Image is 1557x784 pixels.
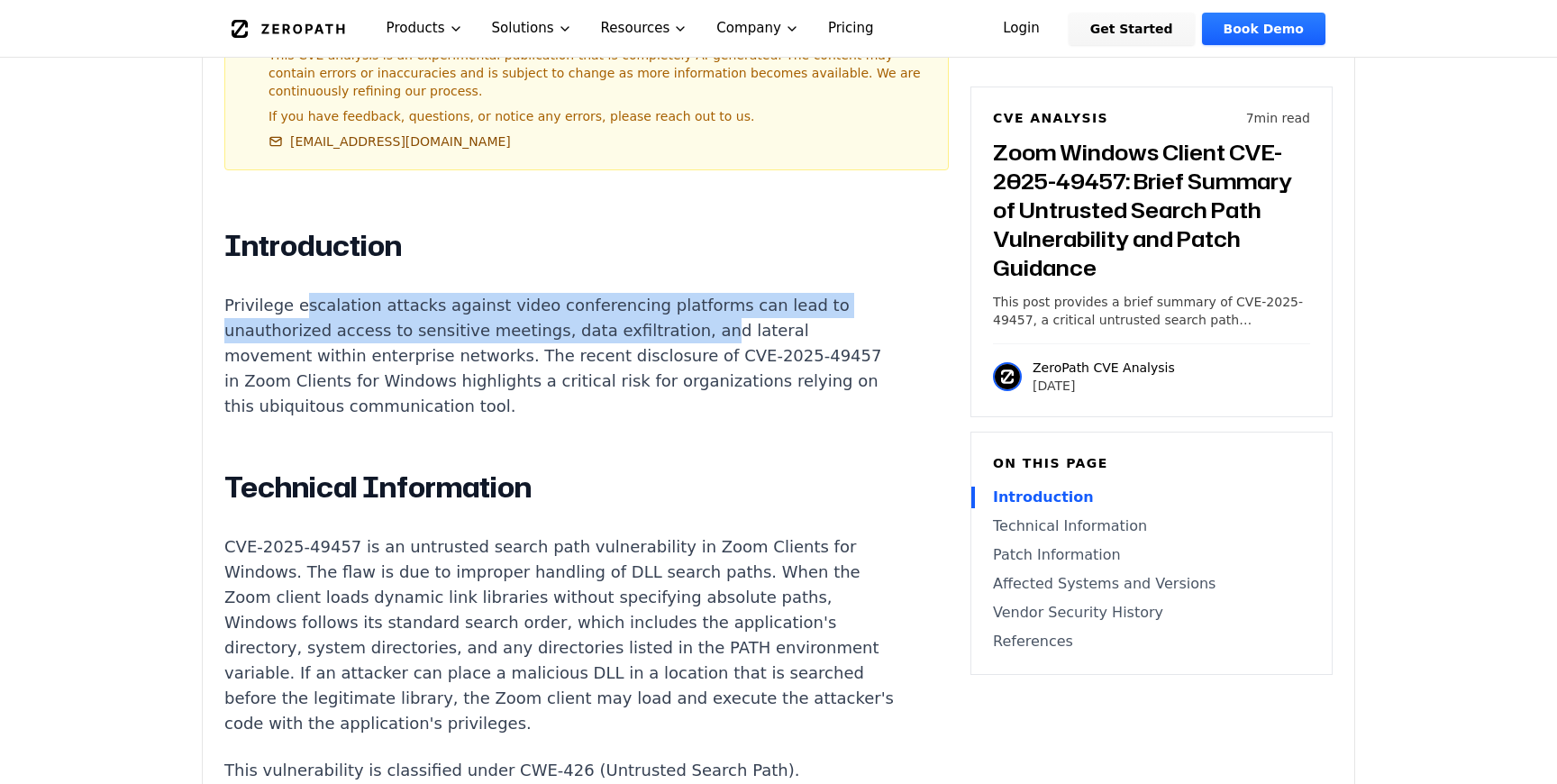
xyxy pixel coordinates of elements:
p: ZeroPath CVE Analysis [1033,359,1175,377]
a: [EMAIL_ADDRESS][DOMAIN_NAME] [269,132,511,150]
h6: CVE Analysis [993,109,1108,127]
a: Introduction [993,487,1310,508]
a: Book Demo [1202,13,1325,45]
a: Vendor Security History [993,602,1310,624]
p: CVE-2025-49457 is an untrusted search path vulnerability in Zoom Clients for Windows. The flaw is... [224,534,895,736]
h3: Zoom Windows Client CVE-2025-49457: Brief Summary of Untrusted Search Path Vulnerability and Patc... [993,138,1310,282]
p: 7 min read [1246,109,1310,127]
a: Patch Information [993,544,1310,566]
p: Privilege escalation attacks against video conferencing platforms can lead to unauthorized access... [224,293,895,419]
a: Get Started [1069,13,1195,45]
p: This CVE analysis is an experimental publication that is completely AI-generated. The content may... [269,46,933,100]
p: If you have feedback, questions, or notice any errors, please reach out to us. [269,107,933,125]
h2: Technical Information [224,469,895,506]
p: This post provides a brief summary of CVE-2025-49457, a critical untrusted search path vulnerabil... [993,293,1310,329]
a: Affected Systems and Versions [993,573,1310,595]
h2: Introduction [224,228,895,264]
a: References [993,631,1310,652]
img: ZeroPath CVE Analysis [993,362,1022,391]
h6: On this page [993,454,1310,472]
p: [DATE] [1033,377,1175,395]
a: Technical Information [993,515,1310,537]
a: Login [981,13,1061,45]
